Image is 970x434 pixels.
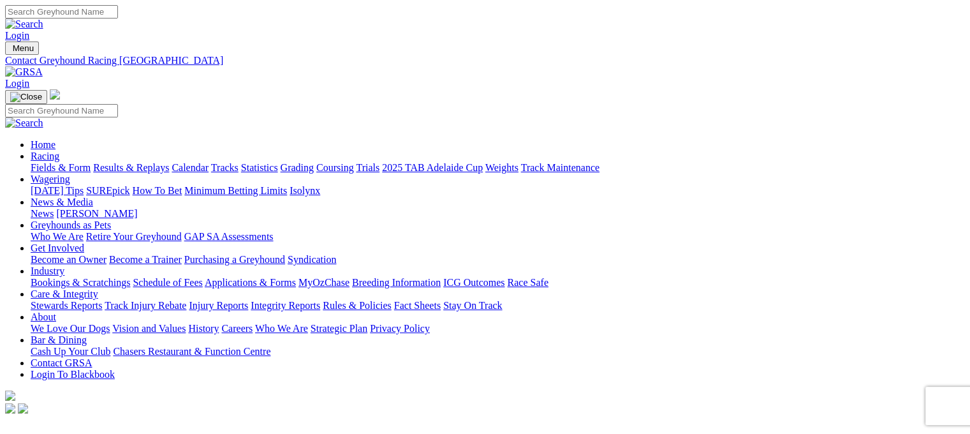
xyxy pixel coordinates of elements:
a: Bookings & Scratchings [31,277,130,288]
input: Search [5,104,118,117]
a: Trials [356,162,379,173]
a: Who We Are [255,323,308,334]
button: Toggle navigation [5,90,47,104]
a: Wagering [31,174,70,184]
a: ICG Outcomes [443,277,504,288]
a: Tracks [211,162,239,173]
a: Race Safe [507,277,548,288]
a: Greyhounds as Pets [31,220,111,230]
div: Racing [31,162,965,174]
a: Careers [221,323,253,334]
img: facebook.svg [5,403,15,414]
a: About [31,311,56,322]
div: News & Media [31,208,965,220]
a: Who We Are [31,231,84,242]
a: Vision and Values [112,323,186,334]
a: GAP SA Assessments [184,231,274,242]
a: Schedule of Fees [133,277,202,288]
a: Weights [485,162,518,173]
img: Close [10,92,42,102]
a: Track Maintenance [521,162,599,173]
a: Statistics [241,162,278,173]
a: Chasers Restaurant & Function Centre [113,346,270,357]
a: Strategic Plan [311,323,367,334]
div: Wagering [31,185,965,197]
a: Minimum Betting Limits [184,185,287,196]
img: logo-grsa-white.png [5,391,15,401]
a: News [31,208,54,219]
a: Become an Owner [31,254,107,265]
a: Breeding Information [352,277,441,288]
input: Search [5,5,118,19]
a: Track Injury Rebate [105,300,186,311]
a: Login To Blackbook [31,369,115,380]
a: Privacy Policy [370,323,430,334]
a: Cash Up Your Club [31,346,110,357]
a: Isolynx [290,185,320,196]
a: Retire Your Greyhound [86,231,182,242]
img: Search [5,19,43,30]
div: Care & Integrity [31,300,965,311]
a: Stay On Track [443,300,502,311]
a: Home [31,139,55,150]
a: Coursing [316,162,354,173]
a: Fact Sheets [394,300,441,311]
a: Purchasing a Greyhound [184,254,285,265]
img: Search [5,117,43,129]
img: logo-grsa-white.png [50,89,60,100]
a: Become a Trainer [109,254,182,265]
div: About [31,323,965,334]
div: Greyhounds as Pets [31,231,965,243]
a: History [188,323,219,334]
a: Stewards Reports [31,300,102,311]
a: MyOzChase [298,277,349,288]
a: [PERSON_NAME] [56,208,137,219]
a: Results & Replays [93,162,169,173]
a: Login [5,30,29,41]
button: Toggle navigation [5,41,39,55]
a: Grading [281,162,314,173]
span: Menu [13,43,34,53]
a: News & Media [31,197,93,207]
a: Racing [31,151,59,161]
a: Calendar [172,162,209,173]
div: Industry [31,277,965,288]
a: How To Bet [133,185,182,196]
img: GRSA [5,66,43,78]
a: Industry [31,266,64,276]
a: Integrity Reports [251,300,320,311]
a: Care & Integrity [31,288,98,299]
a: Contact GRSA [31,357,92,368]
a: 2025 TAB Adelaide Cup [382,162,483,173]
a: Rules & Policies [323,300,392,311]
a: Injury Reports [189,300,248,311]
a: Bar & Dining [31,334,87,345]
div: Get Involved [31,254,965,266]
div: Bar & Dining [31,346,965,357]
a: Syndication [288,254,336,265]
a: We Love Our Dogs [31,323,110,334]
a: Contact Greyhound Racing [GEOGRAPHIC_DATA] [5,55,965,66]
a: SUREpick [86,185,129,196]
a: Login [5,78,29,89]
a: [DATE] Tips [31,185,84,196]
img: twitter.svg [18,403,28,414]
a: Fields & Form [31,162,91,173]
a: Applications & Forms [205,277,296,288]
a: Get Involved [31,243,84,253]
